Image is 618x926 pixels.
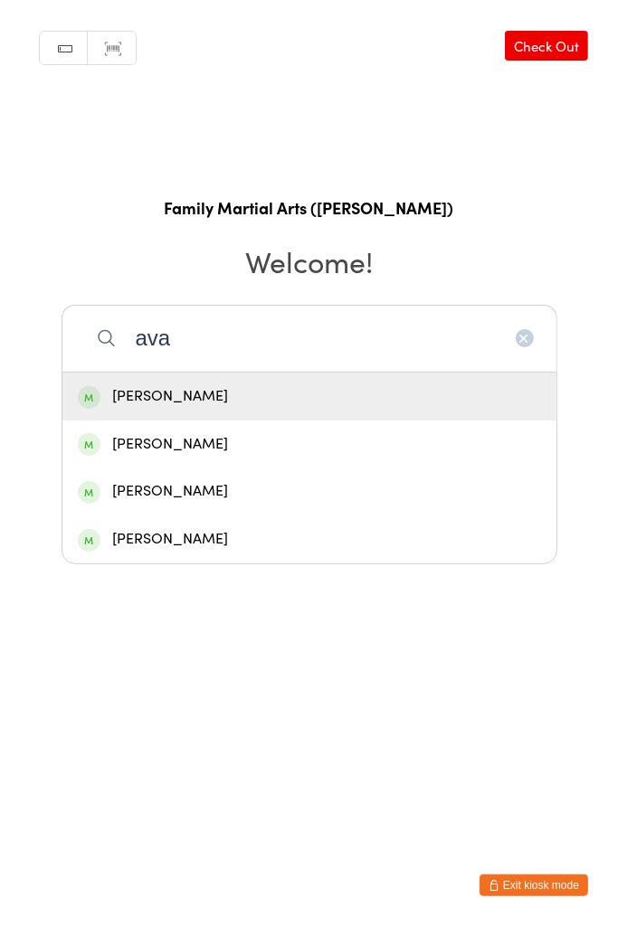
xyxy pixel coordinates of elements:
[78,479,541,504] div: [PERSON_NAME]
[78,527,541,552] div: [PERSON_NAME]
[480,874,588,896] button: Exit kiosk mode
[18,241,600,281] h2: Welcome!
[505,31,588,61] a: Check Out
[18,196,600,219] h1: Family Martial Arts ([PERSON_NAME])
[78,384,541,409] div: [PERSON_NAME]
[78,432,541,457] div: [PERSON_NAME]
[62,305,557,372] input: Search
